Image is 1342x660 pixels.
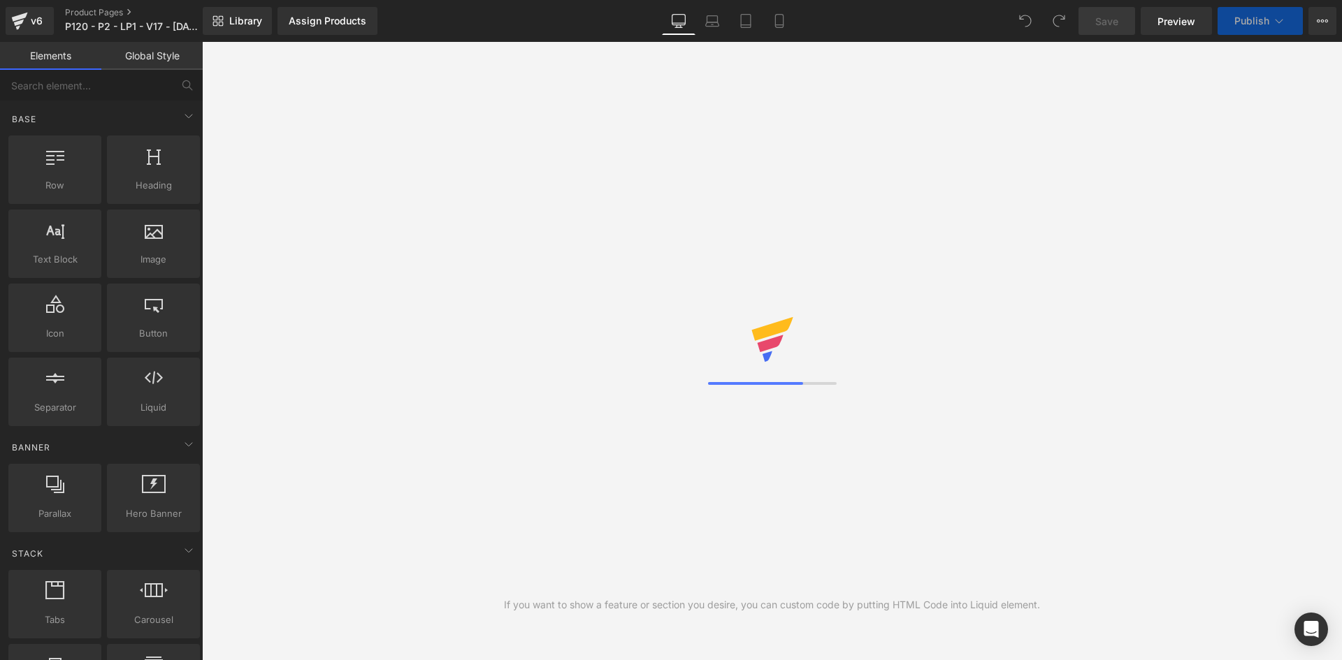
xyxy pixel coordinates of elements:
span: Tabs [13,613,97,627]
span: Icon [13,326,97,341]
div: v6 [28,12,45,30]
span: Separator [13,400,97,415]
span: Parallax [13,506,97,521]
button: Publish [1218,7,1303,35]
span: Liquid [111,400,196,415]
span: Preview [1157,14,1195,29]
a: Product Pages [65,7,225,18]
div: Assign Products [289,15,366,27]
button: Undo [1011,7,1039,35]
span: Row [13,178,97,193]
a: v6 [6,7,54,35]
a: Preview [1141,7,1212,35]
button: Redo [1045,7,1073,35]
span: Library [229,15,262,27]
span: Publish [1234,15,1269,27]
button: More [1308,7,1336,35]
div: If you want to show a feature or section you desire, you can custom code by putting HTML Code int... [504,597,1040,613]
span: Carousel [111,613,196,627]
a: New Library [203,7,272,35]
a: Desktop [662,7,695,35]
span: Base [10,112,38,126]
span: Heading [111,178,196,193]
a: Tablet [729,7,763,35]
a: Laptop [695,7,729,35]
span: Button [111,326,196,341]
span: Stack [10,547,45,560]
span: Banner [10,441,52,454]
div: Open Intercom Messenger [1294,613,1328,646]
a: Global Style [101,42,203,70]
a: Mobile [763,7,796,35]
span: P120 - P2 - LP1 - V17 - [DATE] [65,21,199,32]
span: Hero Banner [111,506,196,521]
span: Image [111,252,196,267]
span: Text Block [13,252,97,267]
span: Save [1095,14,1118,29]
